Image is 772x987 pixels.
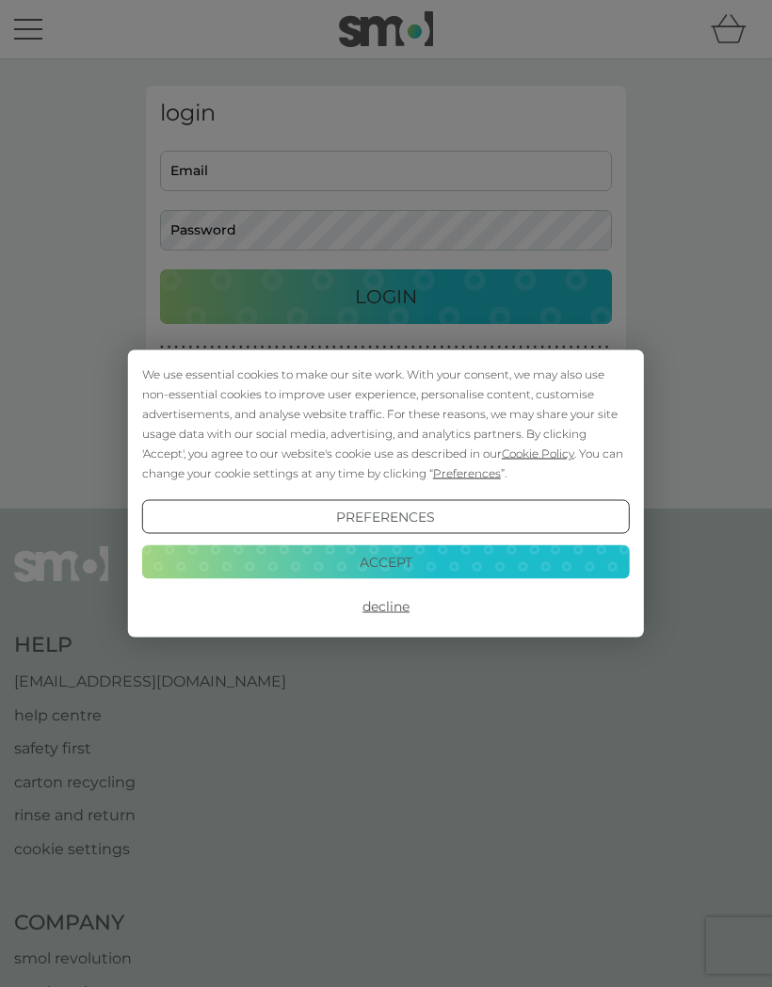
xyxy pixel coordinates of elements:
[142,364,630,483] div: We use essential cookies to make our site work. With your consent, we may also use non-essential ...
[502,446,574,461] span: Cookie Policy
[128,350,644,638] div: Cookie Consent Prompt
[142,544,630,578] button: Accept
[142,590,630,623] button: Decline
[142,500,630,534] button: Preferences
[433,466,501,480] span: Preferences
